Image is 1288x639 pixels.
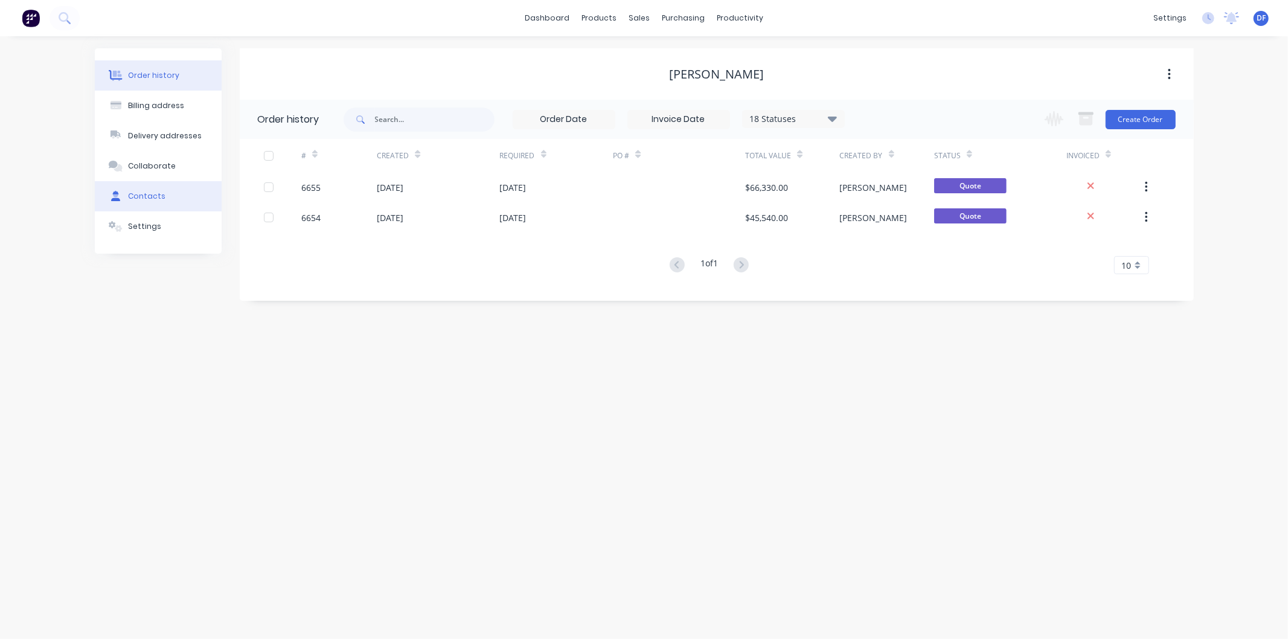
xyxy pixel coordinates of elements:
div: 6654 [301,211,321,224]
div: PO # [613,150,629,161]
div: PO # [613,139,745,172]
div: Created By [840,139,934,172]
input: Search... [375,108,495,132]
span: Quote [934,208,1007,223]
div: sales [623,9,656,27]
button: Settings [95,211,222,242]
a: dashboard [519,9,575,27]
div: purchasing [656,9,711,27]
div: [DATE] [377,181,403,194]
input: Invoice Date [628,111,729,129]
div: Collaborate [128,161,176,172]
div: Delivery addresses [128,130,202,141]
div: Required [500,150,535,161]
button: Order history [95,60,222,91]
div: Created By [840,150,883,161]
input: Order Date [513,111,615,129]
button: Contacts [95,181,222,211]
div: 6655 [301,181,321,194]
div: [DATE] [500,211,527,224]
div: Order history [128,70,179,81]
div: Required [500,139,614,172]
div: [DATE] [377,211,403,224]
div: settings [1147,9,1193,27]
div: Status [934,139,1066,172]
span: DF [1257,13,1266,24]
div: Settings [128,221,161,232]
div: Contacts [128,191,165,202]
div: [PERSON_NAME] [840,211,908,224]
div: # [301,150,306,161]
div: [PERSON_NAME] [840,181,908,194]
span: 10 [1122,259,1132,272]
div: $45,540.00 [745,211,788,224]
div: # [301,139,377,172]
div: Order history [258,112,319,127]
button: Delivery addresses [95,121,222,151]
div: Total Value [745,139,839,172]
div: $66,330.00 [745,181,788,194]
button: Billing address [95,91,222,121]
div: 1 of 1 [700,257,718,274]
div: 18 Statuses [743,112,844,126]
div: Created [377,139,499,172]
div: Total Value [745,150,791,161]
button: Create Order [1106,110,1176,129]
div: Created [377,150,409,161]
div: Billing address [128,100,184,111]
div: Invoiced [1066,139,1142,172]
span: Quote [934,178,1007,193]
div: products [575,9,623,27]
div: Invoiced [1066,150,1100,161]
div: [PERSON_NAME] [669,67,764,82]
div: [DATE] [500,181,527,194]
button: Collaborate [95,151,222,181]
div: Status [934,150,961,161]
img: Factory [22,9,40,27]
div: productivity [711,9,769,27]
